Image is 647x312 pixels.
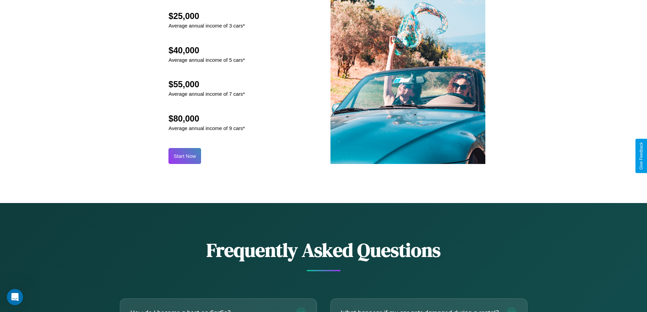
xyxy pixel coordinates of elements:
[168,79,245,89] h2: $55,000
[168,45,245,55] h2: $40,000
[7,289,23,305] iframe: Intercom live chat
[168,114,245,124] h2: $80,000
[120,237,527,263] h2: Frequently Asked Questions
[168,11,245,21] h2: $25,000
[639,142,644,170] div: Give Feedback
[168,148,201,164] button: Start Now
[168,55,245,65] p: Average annual income of 5 cars*
[168,124,245,133] p: Average annual income of 9 cars*
[168,21,245,30] p: Average annual income of 3 cars*
[168,89,245,98] p: Average annual income of 7 cars*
